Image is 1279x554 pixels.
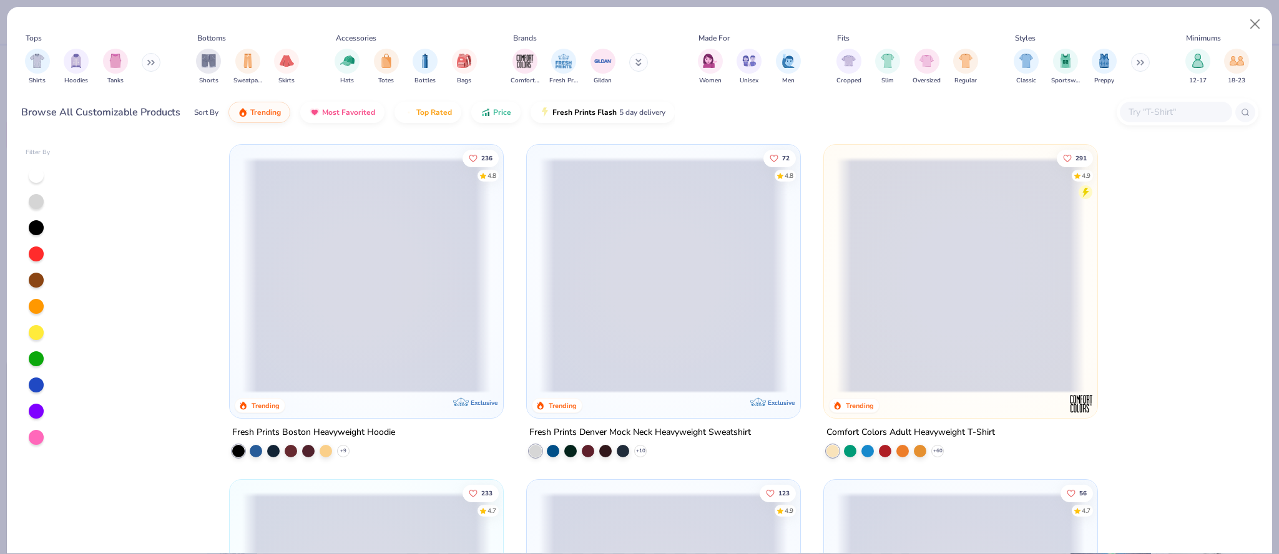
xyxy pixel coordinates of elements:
[841,54,856,68] img: Cropped Image
[763,149,795,167] button: Like
[1081,506,1090,515] div: 4.7
[635,447,645,455] span: + 10
[457,76,471,85] span: Bags
[594,76,612,85] span: Gildan
[374,49,399,85] button: filter button
[1186,32,1221,44] div: Minimums
[953,49,978,85] div: filter for Regular
[881,76,894,85] span: Slim
[619,105,665,120] span: 5 day delivery
[540,107,550,117] img: flash.gif
[776,49,801,85] div: filter for Men
[300,102,385,123] button: Most Favorited
[1189,76,1207,85] span: 12-17
[69,54,83,68] img: Hoodies Image
[413,49,438,85] button: filter button
[516,52,534,70] img: Comfort Colors Image
[1191,54,1205,68] img: 12-17 Image
[462,484,498,502] button: Like
[26,32,42,44] div: Tops
[513,32,537,44] div: Brands
[1014,49,1039,85] button: filter button
[778,490,789,496] span: 123
[107,76,124,85] span: Tanks
[836,76,861,85] span: Cropped
[875,49,900,85] button: filter button
[250,107,281,117] span: Trending
[1081,171,1090,180] div: 4.9
[241,54,255,68] img: Sweatpants Image
[959,54,973,68] img: Regular Image
[196,49,221,85] button: filter button
[703,54,717,68] img: Women Image
[953,49,978,85] button: filter button
[1016,76,1036,85] span: Classic
[418,54,432,68] img: Bottles Image
[340,447,346,455] span: + 9
[740,76,758,85] span: Unisex
[913,49,941,85] button: filter button
[335,49,360,85] button: filter button
[1059,54,1072,68] img: Sportswear Image
[1092,49,1117,85] div: filter for Preppy
[30,54,44,68] img: Shirts Image
[64,76,88,85] span: Hoodies
[1185,49,1210,85] div: filter for 12-17
[529,425,751,440] div: Fresh Prints Denver Mock Neck Heavyweight Sweatshirt
[25,49,50,85] button: filter button
[836,49,861,85] div: filter for Cropped
[954,76,977,85] span: Regular
[768,399,795,407] span: Exclusive
[1230,54,1244,68] img: 18-23 Image
[233,49,262,85] button: filter button
[1056,149,1092,167] button: Like
[554,52,573,70] img: Fresh Prints Image
[404,107,414,117] img: TopRated.gif
[511,76,539,85] span: Comfort Colors
[782,155,789,161] span: 72
[919,54,934,68] img: Oversized Image
[549,49,578,85] button: filter button
[233,49,262,85] div: filter for Sweatpants
[194,107,218,118] div: Sort By
[64,49,89,85] div: filter for Hoodies
[493,107,511,117] span: Price
[310,107,320,117] img: most_fav.gif
[199,76,218,85] span: Shorts
[782,76,795,85] span: Men
[699,76,722,85] span: Women
[784,171,793,180] div: 4.8
[698,32,730,44] div: Made For
[335,49,360,85] div: filter for Hats
[1224,49,1249,85] div: filter for 18-23
[1051,76,1080,85] span: Sportswear
[481,490,492,496] span: 233
[471,399,497,407] span: Exclusive
[881,54,894,68] img: Slim Image
[590,49,615,85] button: filter button
[228,102,290,123] button: Trending
[233,76,262,85] span: Sweatpants
[25,49,50,85] div: filter for Shirts
[103,49,128,85] div: filter for Tanks
[776,49,801,85] button: filter button
[759,484,795,502] button: Like
[202,54,216,68] img: Shorts Image
[1015,32,1036,44] div: Styles
[836,49,861,85] button: filter button
[380,54,393,68] img: Totes Image
[378,76,394,85] span: Totes
[238,107,248,117] img: trending.gif
[742,54,757,68] img: Unisex Image
[21,105,180,120] div: Browse All Customizable Products
[414,76,436,85] span: Bottles
[549,76,578,85] span: Fresh Prints
[913,76,941,85] span: Oversized
[552,107,617,117] span: Fresh Prints Flash
[1079,490,1086,496] span: 56
[531,102,675,123] button: Fresh Prints Flash5 day delivery
[452,49,477,85] div: filter for Bags
[837,32,850,44] div: Fits
[913,49,941,85] div: filter for Oversized
[1019,54,1034,68] img: Classic Image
